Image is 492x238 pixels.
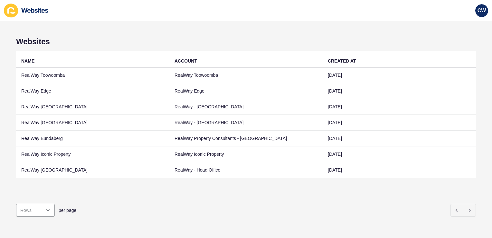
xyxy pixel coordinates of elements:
td: [DATE] [323,99,476,115]
td: RealWay [GEOGRAPHIC_DATA] [16,162,169,178]
td: RealWay Edge [16,83,169,99]
div: ACCOUNT [175,58,197,64]
div: open menu [16,204,55,217]
div: NAME [21,58,34,64]
td: RealWay [GEOGRAPHIC_DATA] [16,99,169,115]
td: [DATE] [323,162,476,178]
td: RealWay Iconic Property [16,146,169,162]
td: RealWay Bundaberg [16,131,169,146]
td: RealWay Toowoomba [16,67,169,83]
td: [DATE] [323,115,476,131]
td: [DATE] [323,146,476,162]
td: [DATE] [323,83,476,99]
td: RealWay - Head Office [169,162,323,178]
span: per page [59,207,76,213]
h1: Websites [16,37,476,46]
td: RealWay - [GEOGRAPHIC_DATA] [169,99,323,115]
td: RealWay - [GEOGRAPHIC_DATA] [169,115,323,131]
td: RealWay Edge [169,83,323,99]
td: RealWay Iconic Property [169,146,323,162]
div: CREATED AT [328,58,356,64]
span: CW [478,7,486,14]
td: RealWay Toowoomba [169,67,323,83]
td: RealWay Property Consultants - [GEOGRAPHIC_DATA] [169,131,323,146]
td: RealWay [GEOGRAPHIC_DATA] [16,115,169,131]
td: [DATE] [323,131,476,146]
td: [DATE] [323,67,476,83]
